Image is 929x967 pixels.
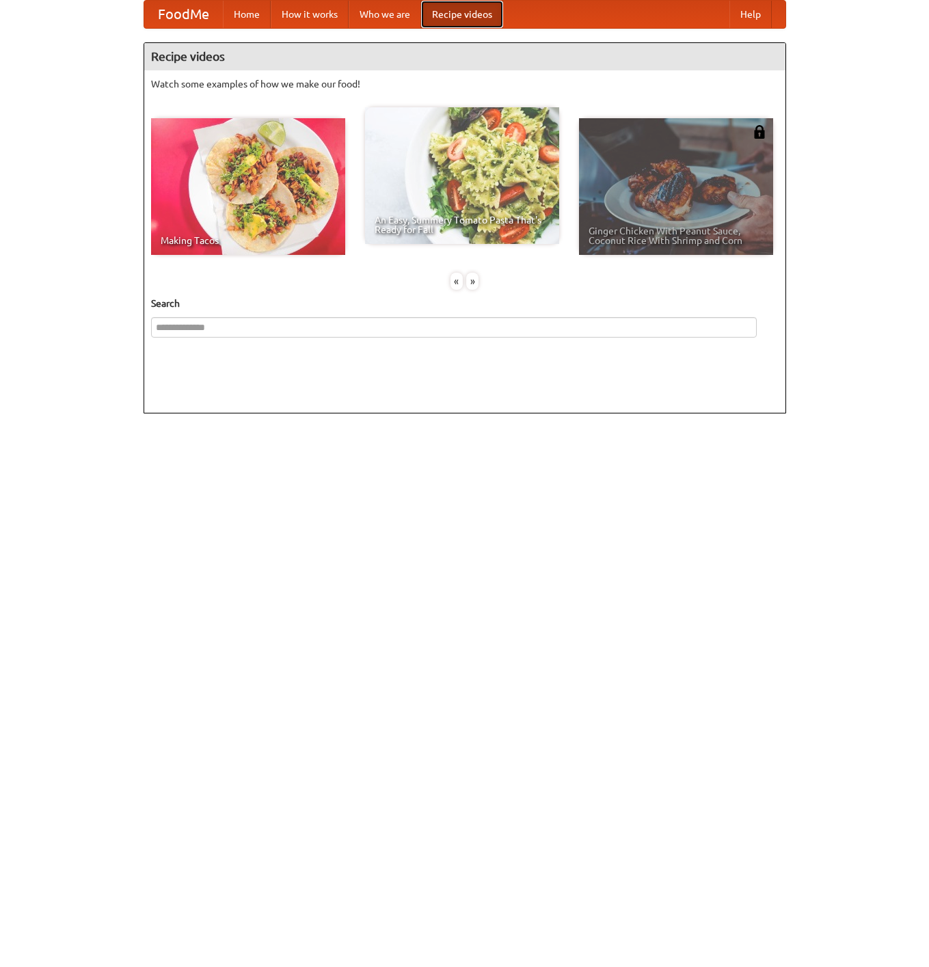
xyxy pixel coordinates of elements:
a: Help [729,1,772,28]
a: Who we are [349,1,421,28]
a: Making Tacos [151,118,345,255]
img: 483408.png [753,125,766,139]
h5: Search [151,297,779,310]
div: « [450,273,463,290]
a: How it works [271,1,349,28]
span: An Easy, Summery Tomato Pasta That's Ready for Fall [375,215,550,234]
a: Home [223,1,271,28]
span: Making Tacos [161,236,336,245]
div: » [466,273,479,290]
h4: Recipe videos [144,43,785,70]
p: Watch some examples of how we make our food! [151,77,779,91]
a: Recipe videos [421,1,503,28]
a: An Easy, Summery Tomato Pasta That's Ready for Fall [365,107,559,244]
a: FoodMe [144,1,223,28]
